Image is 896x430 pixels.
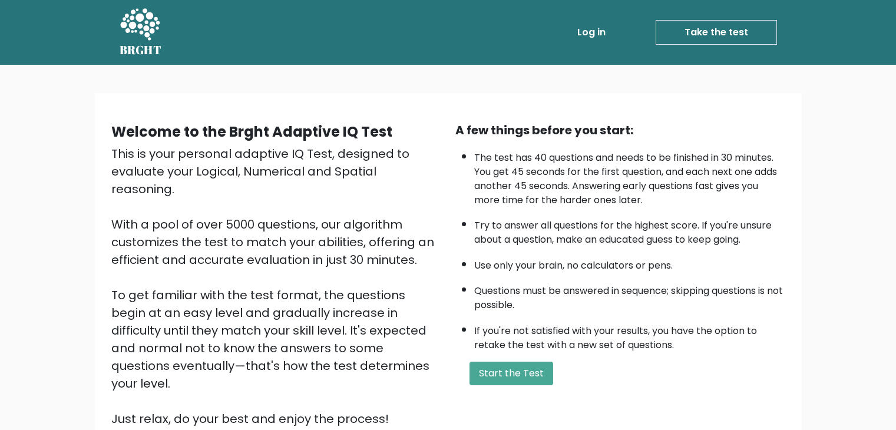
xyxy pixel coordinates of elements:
li: If you're not satisfied with your results, you have the option to retake the test with a new set ... [474,318,785,352]
a: Take the test [656,20,777,45]
li: Try to answer all questions for the highest score. If you're unsure about a question, make an edu... [474,213,785,247]
a: BRGHT [120,5,162,60]
li: Questions must be answered in sequence; skipping questions is not possible. [474,278,785,312]
button: Start the Test [470,362,553,385]
b: Welcome to the Brght Adaptive IQ Test [111,122,392,141]
a: Log in [573,21,610,44]
li: Use only your brain, no calculators or pens. [474,253,785,273]
li: The test has 40 questions and needs to be finished in 30 minutes. You get 45 seconds for the firs... [474,145,785,207]
h5: BRGHT [120,43,162,57]
div: This is your personal adaptive IQ Test, designed to evaluate your Logical, Numerical and Spatial ... [111,145,441,428]
div: A few things before you start: [455,121,785,139]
